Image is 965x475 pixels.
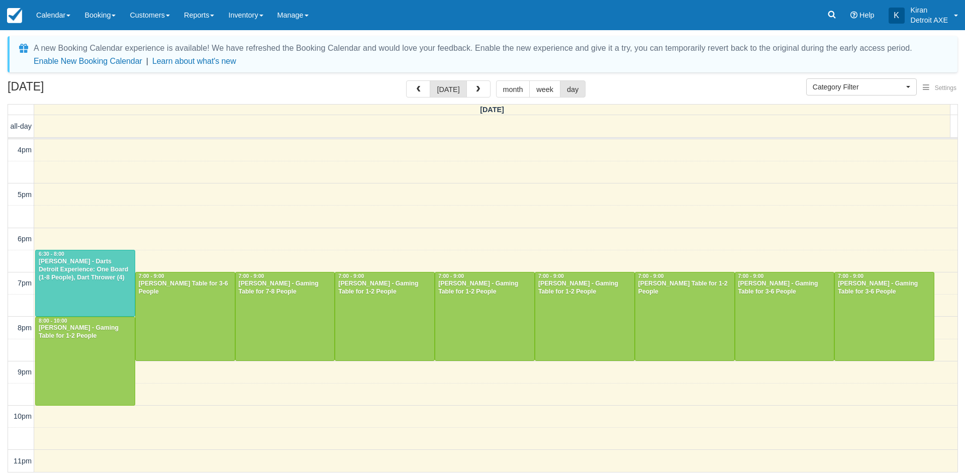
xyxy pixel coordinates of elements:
span: 8pm [18,324,32,332]
span: 5pm [18,191,32,199]
div: [PERSON_NAME] - Gaming Table for 1-2 People [338,280,432,296]
span: Help [859,11,875,19]
a: 7:00 - 9:00[PERSON_NAME] - Gaming Table for 3-6 People [735,272,835,361]
button: week [529,80,560,98]
span: Category Filter [813,82,904,92]
span: 7:00 - 9:00 [139,273,164,279]
span: 9pm [18,368,32,376]
span: 4pm [18,146,32,154]
span: 6pm [18,235,32,243]
a: Learn about what's new [152,57,236,65]
img: checkfront-main-nav-mini-logo.png [7,8,22,23]
span: 7:00 - 9:00 [738,273,764,279]
div: K [889,8,905,24]
span: 7:00 - 9:00 [438,273,464,279]
div: [PERSON_NAME] - Gaming Table for 1-2 People [538,280,632,296]
button: Enable New Booking Calendar [34,56,142,66]
a: 6:30 - 8:00[PERSON_NAME] - Darts Detroit Experience: One Board (1-8 People), Dart Thrower (4) [35,250,135,317]
h2: [DATE] [8,80,135,99]
span: 7pm [18,279,32,287]
a: 7:00 - 9:00[PERSON_NAME] - Gaming Table for 1-2 People [435,272,535,361]
span: 11pm [14,457,32,465]
p: Detroit AXE [911,15,948,25]
span: 7:00 - 9:00 [538,273,564,279]
span: 8:00 - 10:00 [39,318,67,324]
div: [PERSON_NAME] - Gaming Table for 3-6 People [738,280,832,296]
div: [PERSON_NAME] Table for 3-6 People [138,280,232,296]
a: 7:00 - 9:00[PERSON_NAME] - Gaming Table for 7-8 People [235,272,335,361]
span: 7:00 - 9:00 [838,273,863,279]
span: 7:00 - 9:00 [638,273,664,279]
span: | [146,57,148,65]
a: 7:00 - 9:00[PERSON_NAME] - Gaming Table for 1-2 People [335,272,435,361]
span: all-day [11,122,32,130]
div: [PERSON_NAME] - Darts Detroit Experience: One Board (1-8 People), Dart Thrower (4) [38,258,132,282]
a: 7:00 - 9:00[PERSON_NAME] - Gaming Table for 1-2 People [535,272,635,361]
span: 6:30 - 8:00 [39,251,64,257]
div: [PERSON_NAME] - Gaming Table for 7-8 People [238,280,332,296]
button: [DATE] [430,80,466,98]
span: 7:00 - 9:00 [338,273,364,279]
a: 7:00 - 9:00[PERSON_NAME] - Gaming Table for 3-6 People [834,272,934,361]
div: [PERSON_NAME] - Gaming Table for 1-2 People [38,324,132,340]
div: [PERSON_NAME] - Gaming Table for 3-6 People [837,280,931,296]
a: 8:00 - 10:00[PERSON_NAME] - Gaming Table for 1-2 People [35,317,135,406]
a: 7:00 - 9:00[PERSON_NAME] Table for 3-6 People [135,272,235,361]
div: A new Booking Calendar experience is available! We have refreshed the Booking Calendar and would ... [34,42,912,54]
div: [PERSON_NAME] Table for 1-2 People [638,280,732,296]
button: Settings [917,81,962,96]
button: day [560,80,586,98]
span: 10pm [14,412,32,420]
p: Kiran [911,5,948,15]
i: Help [850,12,857,19]
span: 7:00 - 9:00 [239,273,264,279]
a: 7:00 - 9:00[PERSON_NAME] Table for 1-2 People [635,272,735,361]
button: month [496,80,530,98]
span: Settings [935,84,956,91]
span: [DATE] [480,106,504,114]
button: Category Filter [806,78,917,96]
div: [PERSON_NAME] - Gaming Table for 1-2 People [438,280,532,296]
